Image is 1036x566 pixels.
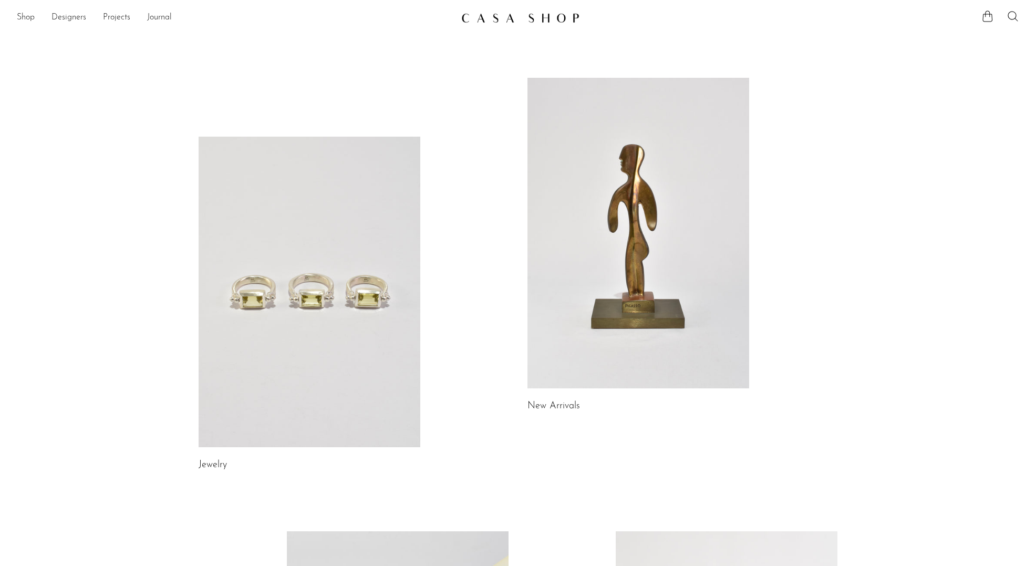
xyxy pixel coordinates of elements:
a: Projects [103,11,130,25]
a: New Arrivals [527,402,580,411]
a: Designers [51,11,86,25]
a: Journal [147,11,172,25]
a: Shop [17,11,35,25]
ul: NEW HEADER MENU [17,9,453,27]
nav: Desktop navigation [17,9,453,27]
a: Jewelry [199,460,227,470]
